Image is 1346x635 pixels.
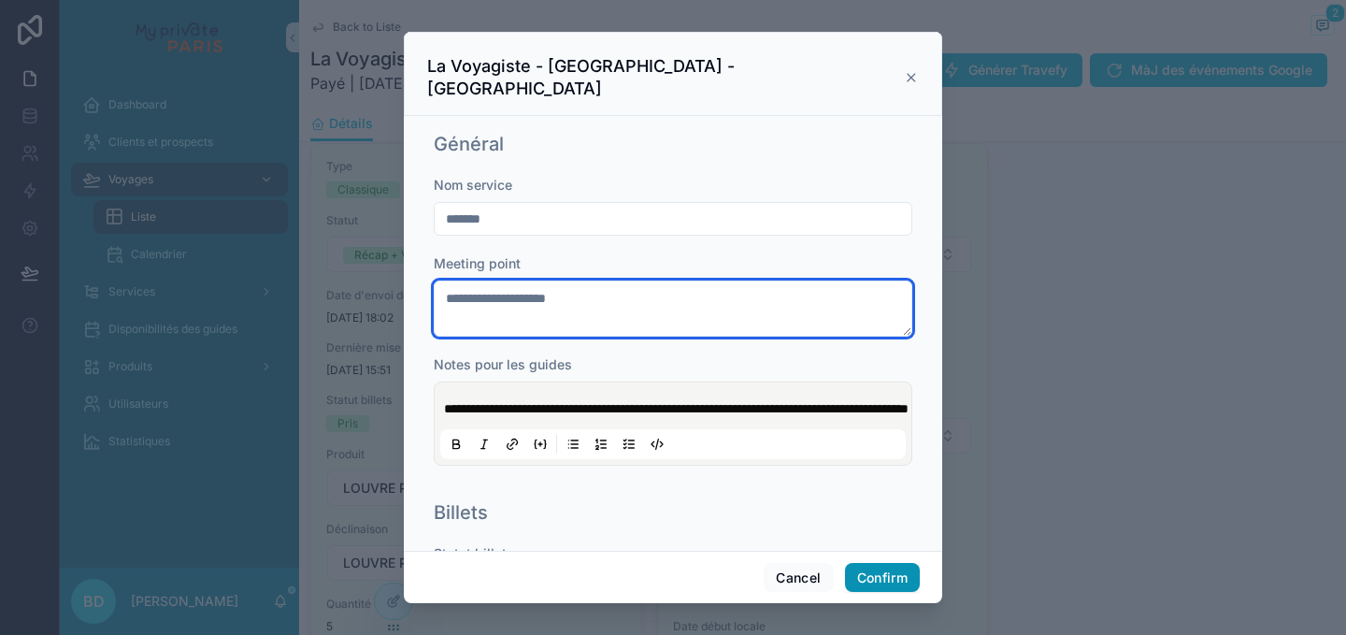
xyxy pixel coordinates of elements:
span: Meeting point [434,255,521,271]
span: Statut billets [434,545,514,561]
h1: Billets [434,499,488,526]
h3: La Voyagiste - [GEOGRAPHIC_DATA] - [GEOGRAPHIC_DATA] [427,55,904,100]
span: Notes pour les guides [434,356,572,372]
h1: Général [434,131,504,157]
span: Nom service [434,177,512,193]
button: Cancel [764,563,833,593]
button: Confirm [845,563,920,593]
